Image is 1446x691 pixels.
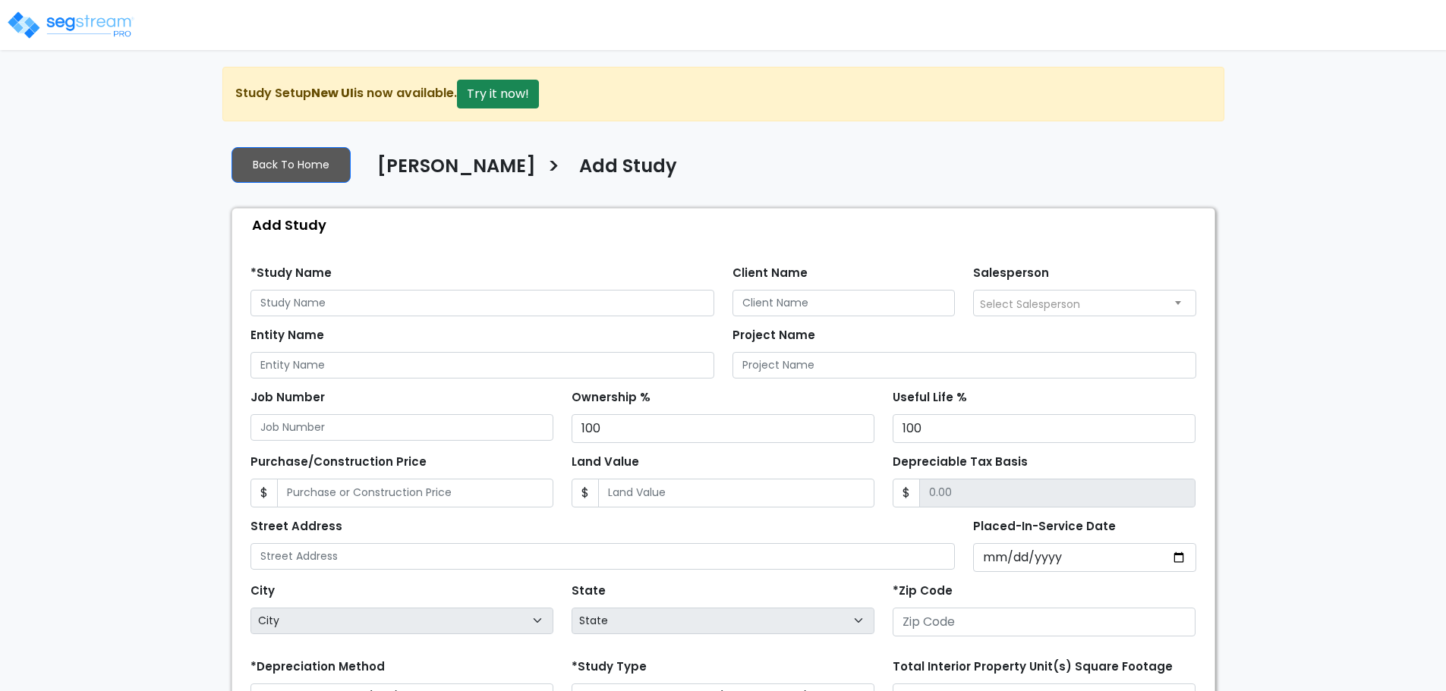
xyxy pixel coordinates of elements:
input: Job Number [250,414,553,441]
input: Study Name [250,290,714,316]
span: Select Salesperson [980,297,1080,312]
input: Useful Life % [893,414,1196,443]
a: Add Study [568,155,677,187]
h4: [PERSON_NAME] [377,155,536,181]
input: Project Name [732,352,1196,378]
label: *Zip Code [893,583,953,600]
label: Total Interior Property Unit(s) Square Footage [893,658,1173,676]
h3: > [547,154,560,184]
span: $ [893,479,920,507]
input: 0.00 [919,479,1196,507]
label: Entity Name [250,327,324,344]
h4: Add Study [579,155,677,181]
a: Back To Home [232,147,351,183]
input: Entity Name [250,352,714,378]
label: Useful Life % [893,389,967,407]
input: Land Value [598,479,874,507]
label: Salesperson [973,265,1049,282]
label: Client Name [732,265,808,282]
label: *Study Type [572,658,647,676]
div: Add Study [240,209,1214,241]
span: $ [572,479,599,507]
label: City [250,583,275,600]
label: Placed-In-Service Date [973,518,1116,536]
label: Job Number [250,389,325,407]
label: Street Address [250,518,342,536]
img: logo_pro_r.png [6,10,135,40]
input: Client Name [732,290,956,316]
label: Project Name [732,327,815,344]
strong: New UI [311,84,354,102]
input: Purchase or Construction Price [277,479,553,507]
div: Study Setup is now available. [222,67,1224,121]
label: Land Value [572,454,639,471]
label: *Study Name [250,265,332,282]
a: [PERSON_NAME] [366,155,536,187]
label: Ownership % [572,389,651,407]
label: Depreciable Tax Basis [893,454,1028,471]
span: $ [250,479,278,507]
label: State [572,583,606,600]
input: Ownership % [572,414,874,443]
button: Try it now! [457,80,539,108]
label: Purchase/Construction Price [250,454,427,471]
input: Street Address [250,543,956,570]
label: *Depreciation Method [250,658,385,676]
input: Zip Code [893,608,1196,636]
